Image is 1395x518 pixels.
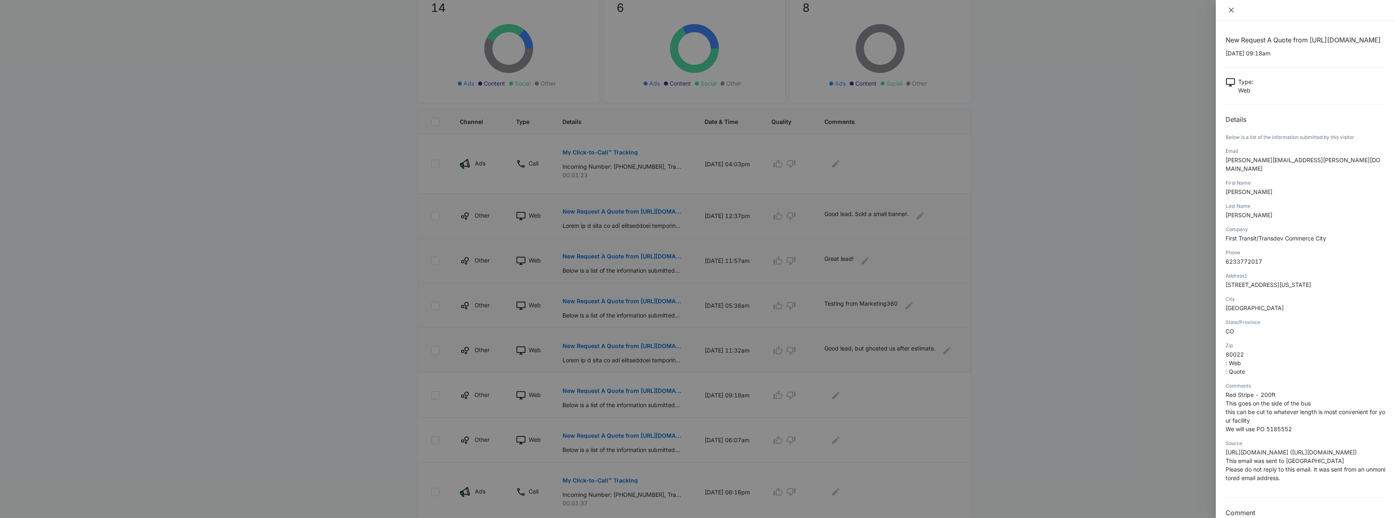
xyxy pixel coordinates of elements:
[1238,86,1253,95] p: Web
[1226,272,1385,280] div: Address1
[1226,235,1326,242] span: First Transit/Transdev Commerce City
[1238,77,1253,86] p: Type :
[1226,391,1276,398] span: Red Stripe - 200ft
[1226,368,1245,375] span: : Quote
[1226,304,1284,311] span: [GEOGRAPHIC_DATA]
[1226,203,1385,210] div: Last Name
[1226,449,1357,456] span: [URL][DOMAIN_NAME] ([URL][DOMAIN_NAME])
[1226,342,1385,349] div: Zip
[1226,148,1385,155] div: Email
[1226,400,1311,407] span: This goes on the side of the bus
[1226,359,1241,366] span: : Web
[1226,49,1385,57] p: [DATE] 09:18am
[1226,351,1244,358] span: 80022
[1226,249,1385,256] div: Phone
[1226,134,1385,141] div: Below is a list of the information submitted by this visitor
[1228,7,1235,13] span: close
[1226,295,1385,303] div: City
[1226,179,1385,187] div: First Name
[1226,258,1262,265] span: 6233772017
[1226,382,1385,390] div: Comments
[1226,440,1385,447] div: Source
[1226,319,1385,326] div: State/Province
[1226,408,1385,424] span: this can be cut to whatever length is most convenient for your facility
[1226,226,1385,233] div: Company
[1226,466,1385,481] span: Please do not reply to this email. It was sent from an unmonitored email address.
[1226,281,1311,288] span: [STREET_ADDRESS][US_STATE]
[1226,7,1237,14] button: Close
[1226,115,1385,124] h2: Details
[1226,188,1272,195] span: [PERSON_NAME]
[1226,457,1344,464] span: This email was sent to [GEOGRAPHIC_DATA]
[1226,35,1385,45] h1: New Request A Quote from [URL][DOMAIN_NAME]
[1226,157,1380,172] span: [PERSON_NAME][EMAIL_ADDRESS][PERSON_NAME][DOMAIN_NAME]
[1226,508,1385,518] h3: Comment
[1226,328,1234,335] span: CO
[1226,212,1272,218] span: [PERSON_NAME]
[1226,425,1292,432] span: We will use PO 5185552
